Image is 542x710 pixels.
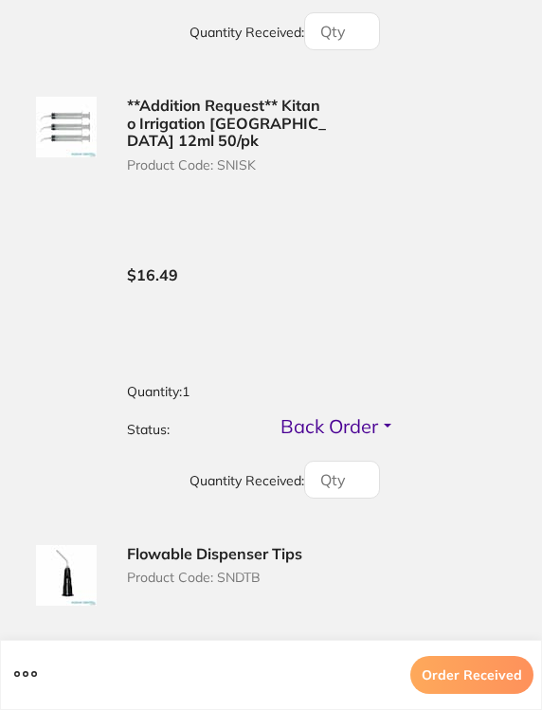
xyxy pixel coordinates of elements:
input: Qty [304,461,380,499]
a: Flowable Dispenser Tips [127,544,302,563]
button: Back Order [275,414,401,438]
img: **Addition Request** Kitano Irrigation Syringe 12ml 50/pk [36,97,97,157]
span: Back Order [280,414,378,438]
button: Order Received [410,656,533,694]
span: Product Code: SNISK [127,157,411,173]
p: Quantity: 1 [127,384,536,399]
a: **Addition Request** Kitano Irrigation [GEOGRAPHIC_DATA] 12ml 50/pk [127,96,326,150]
input: Qty [304,12,380,50]
span: Quantity Received: [190,461,474,499]
div: Status: [127,414,506,446]
img: Flowable Dispenser Tips [36,545,97,606]
span: Quantity Received: [190,12,474,50]
span: Product Code: SNDTB [127,570,411,585]
b: $16.49 [127,266,536,283]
